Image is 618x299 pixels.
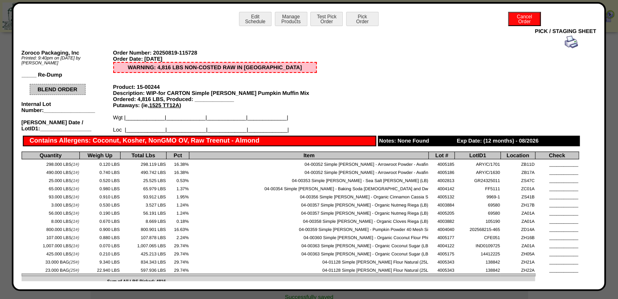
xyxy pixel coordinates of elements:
td: 16.38% [167,159,189,167]
td: ____________ [535,184,579,192]
div: Product: 15-00244 [113,84,317,90]
div: Contains Allergens: Coconut, Kosher, NonGMO OV, Raw Treenut - Almond [23,136,377,146]
td: 04-00352 Simple [PERSON_NAME] - Arrowroot Powder - Avafin [189,159,429,167]
th: Lot # [429,152,455,159]
td: ZA01A [500,216,535,224]
div: Notes: None Found [378,136,456,146]
td: 298.119 LBS [120,159,166,167]
div: Description: WIP-for CARTON Simple [PERSON_NAME] Pumpkin Muffin Mix [113,90,317,96]
div: Putaways: (ie, ) [113,102,317,108]
td: ____________ [535,233,579,241]
td: 490.742 LBS [120,167,166,176]
span: (1#) [71,195,79,200]
td: 1.37% [167,184,189,192]
td: 4005175 [429,249,455,257]
td: IND0109725 [455,241,500,249]
td: 8.000 LBS [22,216,80,224]
td: 4005186 [429,167,455,176]
td: ZD14A [500,224,535,233]
td: ARY/C/1701 [455,159,500,167]
div: WARNING: 4,816 LBS NON-COSTED RAW IN [GEOGRAPHIC_DATA] [113,62,317,73]
img: print.gif [565,35,578,48]
td: CFE051 [455,233,500,241]
th: Total Lbs [120,152,166,159]
td: 93.000 LBS [22,192,80,200]
td: ZB11D [500,159,535,167]
span: (1#) [71,178,79,183]
span: (1#) [71,170,79,175]
td: 56.191 LBS [120,208,166,216]
div: Internal Lot Number:_________________ [22,101,113,113]
td: 107.878 LBS [120,233,166,241]
button: EditSchedule [239,12,272,26]
th: Quantity [22,152,80,159]
td: ZH17B [500,200,535,208]
td: Sum of All LBS Picked: 4816 [22,276,167,289]
td: 23.000 BAG [22,265,80,273]
td: 0.190 LBS [80,208,121,216]
span: (1#) [71,187,79,191]
td: 0.740 LBS [80,167,121,176]
td: 04-00354 Simple [PERSON_NAME] - Baking Soda [DEMOGRAPHIC_DATA] and Dw [189,184,429,192]
td: 490.000 LBS [22,167,80,176]
td: ____________ [535,224,579,233]
th: Weigh Up [80,152,121,159]
th: Pct [167,152,189,159]
span: (1#) [71,211,79,216]
td: 4005177 [429,233,455,241]
td: 2.24% [167,233,189,241]
td: ZH05A [500,249,535,257]
td: 298.000 LBS [22,159,80,167]
span: (1#) [71,227,79,232]
td: ZH16B [500,233,535,241]
th: Item [189,152,429,159]
td: 0.120 LBS [80,159,121,167]
td: 202568215-465 [455,224,500,233]
td: 04-01128 Simple [PERSON_NAME] Flour Natural (25L [189,257,429,265]
td: 29.74% [167,249,189,257]
u: 1525 TT12A [149,102,179,108]
td: 04-00363 Simple [PERSON_NAME] - Organic Coconut Sugar (LB [189,249,429,257]
td: 04-00357 Simple [PERSON_NAME] - Organic Nutmeg Riega (LB) [189,208,429,216]
td: 93.912 LBS [120,192,166,200]
td: 4005343 [429,265,455,273]
td: 04-00353 Simple [PERSON_NAME] - Sea Salt [PERSON_NAME] (LB) [189,176,429,184]
td: 138842 [455,265,500,273]
td: ____________ [535,249,579,257]
span: (1#) [71,219,79,224]
td: 4005185 [429,159,455,167]
td: 0.900 LBS [80,224,121,233]
td: 33.000 BAG [22,257,80,265]
td: Picked By:________________________________ [167,276,535,289]
td: ZC01A [500,184,535,192]
td: 0.070 LBS [80,241,121,249]
button: PickOrder [346,12,379,26]
td: 16.63% [167,224,189,233]
td: 69580 [455,200,500,208]
td: FF5111 [455,184,500,192]
td: 04-01128 Simple [PERSON_NAME] Flour Natural (25L [189,265,429,273]
td: 107.000 LBS [22,233,80,241]
td: ____________ [535,176,579,184]
td: 425.000 LBS [22,249,80,257]
div: Exp Date: (12 months) - 08/2026 [456,136,580,146]
td: ZH22A [500,265,535,273]
td: 4003884 [429,200,455,208]
td: 4004040 [429,224,455,233]
td: ZA01A [500,208,535,216]
td: 0.670 LBS [80,216,121,224]
td: 0.18% [167,216,189,224]
td: ____________ [535,159,579,167]
button: CancelOrder [508,12,541,26]
td: 4003882 [429,216,455,224]
td: ____________ [535,167,579,176]
td: ____________ [535,265,579,273]
td: 4005343 [429,257,455,265]
span: (25#) [69,268,79,273]
td: 04-00356 Simple [PERSON_NAME] - Organic Cinnamon Cassia S [189,192,429,200]
span: (1#) [71,203,79,208]
div: Order Number: 20250819-115728 [113,50,317,56]
td: 25.525 LBS [120,176,166,184]
td: 04-00358 Simple [PERSON_NAME] - Organic Cloves Riega (LB) [189,216,429,224]
td: ____________ [535,208,579,216]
